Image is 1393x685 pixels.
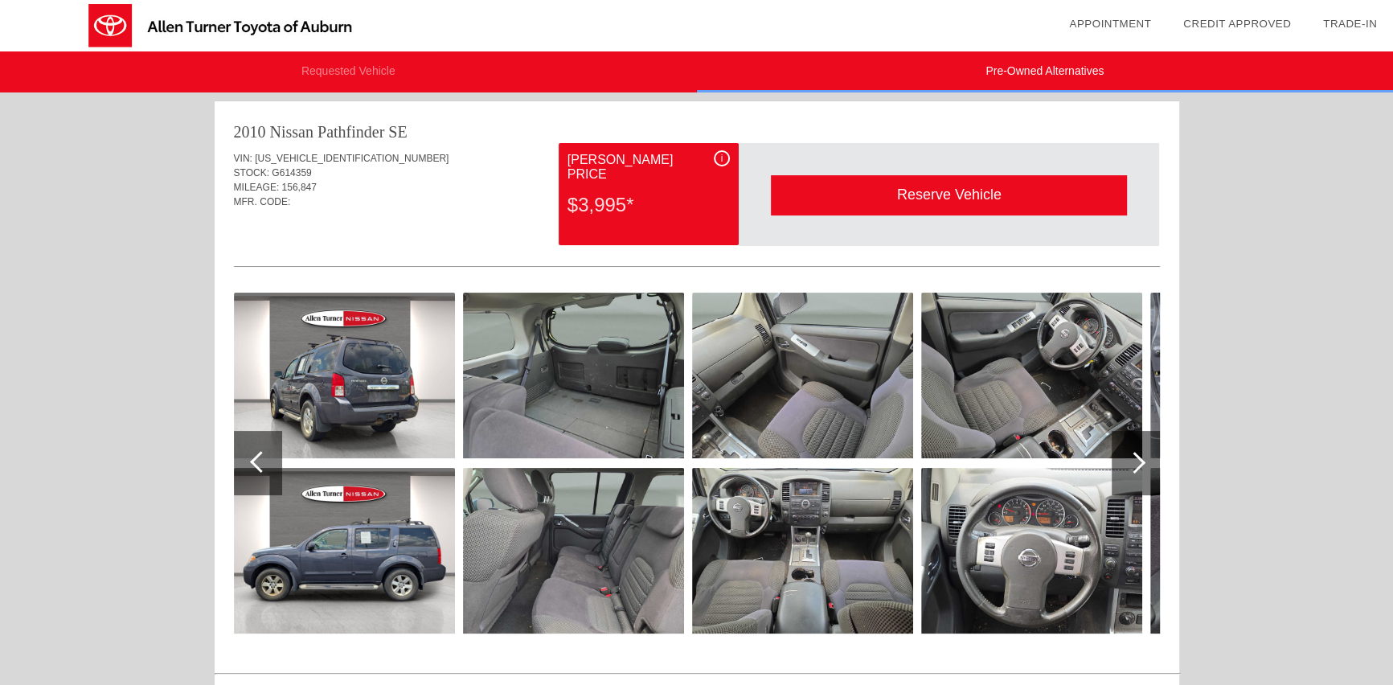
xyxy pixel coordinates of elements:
[1183,18,1291,30] a: Credit Approved
[234,121,385,143] div: 2010 Nissan Pathfinder
[921,468,1142,634] img: ce973d4e038ad81a33b6863ec84f00b3.jpg
[463,468,684,634] img: f34f95e6f1183307c643de9081e944c4.jpg
[1150,293,1371,458] img: dfce567dd1485e9cdf557ccd246ba014.jpg
[771,175,1127,215] div: Reserve Vehicle
[234,196,291,207] span: MFR. CODE:
[234,219,1160,244] div: Quoted on [DATE] 10:36:56 AM
[463,293,684,458] img: a4029cabfa7c8d77a77006ca8966e6c9.jpg
[1323,18,1377,30] a: Trade-In
[567,184,730,226] div: $3,995*
[692,468,913,634] img: 8b640cb93b9e2a5f7796d8a92bfb7806.jpg
[282,182,317,193] span: 156,847
[255,153,449,164] span: [US_VEHICLE_IDENTIFICATION_NUMBER]
[234,293,455,458] img: 4aed26ca4c35156246895870b434acb3.jpg
[921,293,1142,458] img: d803a7f2110077a1358a37ab43484587.jpg
[567,150,730,184] div: [PERSON_NAME] Price
[1069,18,1151,30] a: Appointment
[234,182,280,193] span: MILEAGE:
[388,121,407,143] div: SE
[234,468,455,634] img: 0916a01a8fc6ad3508abc16fc4dffa50.jpg
[1150,468,1371,634] img: c89f2c965164863c601271714956d992.jpg
[272,167,311,178] span: G614359
[234,167,269,178] span: STOCK:
[234,153,252,164] span: VIN:
[692,293,913,458] img: 603ed05d21f052f60ab8b7c1c3685384.jpg
[714,150,730,166] div: i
